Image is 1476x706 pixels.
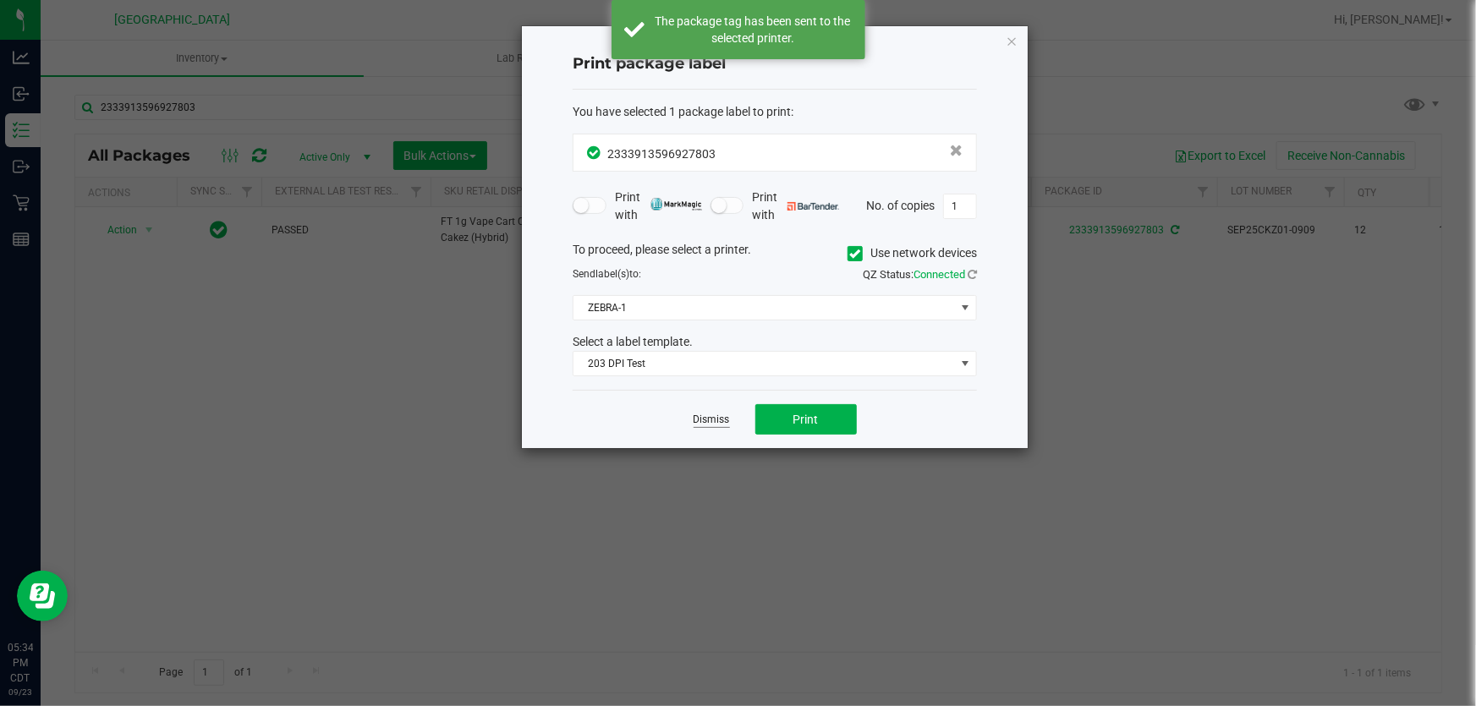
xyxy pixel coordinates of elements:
button: Print [755,404,857,435]
span: ZEBRA-1 [573,296,955,320]
span: 203 DPI Test [573,352,955,375]
span: QZ Status: [863,268,977,281]
div: : [573,103,977,121]
img: mark_magic_cybra.png [650,198,702,211]
span: Send to: [573,268,641,280]
span: Connected [914,268,965,281]
span: label(s) [595,268,629,280]
div: The package tag has been sent to the selected printer. [654,13,853,47]
div: Select a label template. [560,333,990,351]
span: Print [793,413,819,426]
span: No. of copies [866,198,935,211]
img: bartender.png [787,202,839,211]
span: Print with [752,189,839,224]
label: Use network devices [848,244,977,262]
a: Dismiss [694,413,730,427]
iframe: Resource center [17,571,68,621]
h4: Print package label [573,53,977,75]
span: Print with [615,189,702,224]
span: In Sync [587,144,603,161]
span: You have selected 1 package label to print [573,105,791,118]
span: 2333913596927803 [607,147,716,161]
div: To proceed, please select a printer. [560,241,990,266]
